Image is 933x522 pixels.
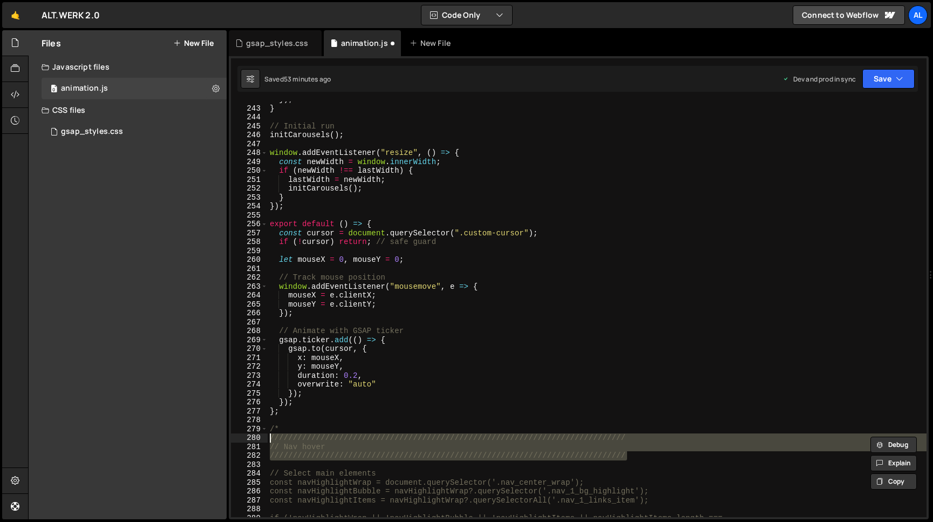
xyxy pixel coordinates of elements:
[231,362,268,371] div: 272
[29,56,227,78] div: Javascript files
[231,104,268,113] div: 243
[61,84,108,93] div: animation.js
[231,184,268,193] div: 252
[231,460,268,470] div: 283
[862,69,915,89] button: Save
[29,99,227,121] div: CSS files
[231,344,268,354] div: 270
[246,38,308,49] div: gsap_styles.css
[42,9,100,22] div: ALT.WERK 2.0
[231,469,268,478] div: 284
[231,229,268,238] div: 257
[231,389,268,398] div: 275
[231,505,268,514] div: 288
[231,327,268,336] div: 268
[793,5,905,25] a: Connect to Webflow
[231,407,268,416] div: 277
[231,175,268,185] div: 251
[231,451,268,460] div: 282
[61,127,123,137] div: gsap_styles.css
[231,416,268,425] div: 278
[42,78,227,99] div: 14912/38821.js
[231,211,268,220] div: 255
[231,433,268,443] div: 280
[782,74,856,84] div: Dev and prod in sync
[231,487,268,496] div: 286
[231,166,268,175] div: 250
[42,121,227,143] div: 14912/40509.css
[231,380,268,389] div: 274
[2,2,29,28] a: 🤙
[231,291,268,300] div: 264
[231,300,268,309] div: 265
[231,371,268,381] div: 273
[341,38,388,49] div: animation.js
[870,473,917,490] button: Copy
[231,255,268,265] div: 260
[231,282,268,291] div: 263
[231,354,268,363] div: 271
[231,309,268,318] div: 266
[231,398,268,407] div: 276
[231,443,268,452] div: 281
[231,140,268,149] div: 247
[870,455,917,471] button: Explain
[421,5,512,25] button: Code Only
[231,158,268,167] div: 249
[231,496,268,505] div: 287
[231,425,268,434] div: 279
[231,273,268,282] div: 262
[231,122,268,131] div: 245
[231,202,268,211] div: 254
[231,131,268,140] div: 246
[870,437,917,453] button: Debug
[284,74,331,84] div: 53 minutes ago
[231,318,268,327] div: 267
[410,38,455,49] div: New File
[231,113,268,122] div: 244
[42,37,61,49] h2: Files
[231,148,268,158] div: 248
[231,265,268,274] div: 261
[264,74,331,84] div: Saved
[173,39,214,48] button: New File
[231,220,268,229] div: 256
[231,238,268,247] div: 258
[51,85,57,94] span: 0
[908,5,928,25] a: AL
[231,478,268,487] div: 285
[231,247,268,256] div: 259
[231,336,268,345] div: 269
[231,193,268,202] div: 253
